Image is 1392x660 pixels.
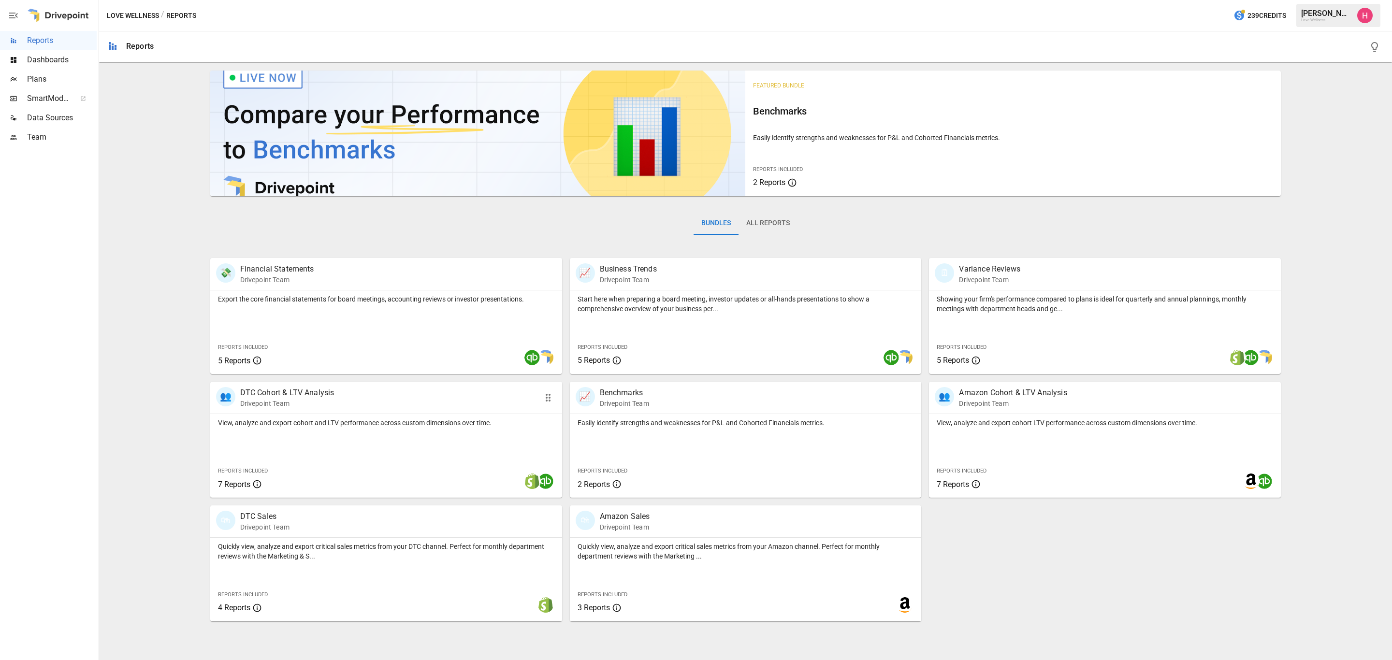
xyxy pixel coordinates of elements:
[897,597,913,613] img: amazon
[216,263,235,283] div: 💸
[576,263,595,283] div: 📈
[884,350,899,365] img: quickbooks
[218,356,250,365] span: 5 Reports
[578,468,627,474] span: Reports Included
[1351,2,1378,29] button: Hayley Rovet
[600,387,649,399] p: Benchmarks
[240,275,314,285] p: Drivepoint Team
[578,294,914,314] p: Start here when preparing a board meeting, investor updates or all-hands presentations to show a ...
[578,591,627,598] span: Reports Included
[69,91,76,103] span: ™
[1230,350,1245,365] img: shopify
[578,356,610,365] span: 5 Reports
[218,418,554,428] p: View, analyze and export cohort and LTV performance across custom dimensions over time.
[576,511,595,530] div: 🛍
[937,468,986,474] span: Reports Included
[600,275,657,285] p: Drivepoint Team
[753,103,1273,119] h6: Benchmarks
[753,166,803,172] span: Reports Included
[937,480,969,489] span: 7 Reports
[694,212,739,235] button: Bundles
[600,522,650,532] p: Drivepoint Team
[218,542,554,561] p: Quickly view, analyze and export critical sales metrics from your DTC channel. Perfect for monthl...
[1243,473,1259,489] img: amazon
[218,344,268,350] span: Reports Included
[218,591,268,598] span: Reports Included
[240,387,334,399] p: DTC Cohort & LTV Analysis
[937,344,986,350] span: Reports Included
[27,131,97,143] span: Team
[524,350,540,365] img: quickbooks
[216,511,235,530] div: 🛍
[578,344,627,350] span: Reports Included
[739,212,797,235] button: All Reports
[240,511,290,522] p: DTC Sales
[576,387,595,406] div: 📈
[27,35,97,46] span: Reports
[753,178,785,187] span: 2 Reports
[216,387,235,406] div: 👥
[218,294,554,304] p: Export the core financial statements for board meetings, accounting reviews or investor presentat...
[538,597,553,613] img: shopify
[27,112,97,124] span: Data Sources
[27,93,70,104] span: SmartModel
[1247,10,1286,22] span: 239 Credits
[753,133,1273,143] p: Easily identify strengths and weaknesses for P&L and Cohorted Financials metrics.
[578,480,610,489] span: 2 Reports
[538,473,553,489] img: quickbooks
[1257,473,1272,489] img: quickbooks
[218,480,250,489] span: 7 Reports
[27,54,97,66] span: Dashboards
[600,511,650,522] p: Amazon Sales
[959,275,1020,285] p: Drivepoint Team
[1230,7,1290,25] button: 239Credits
[538,350,553,365] img: smart model
[218,468,268,474] span: Reports Included
[937,418,1273,428] p: View, analyze and export cohort LTV performance across custom dimensions over time.
[959,387,1067,399] p: Amazon Cohort & LTV Analysis
[107,10,159,22] button: Love Wellness
[240,263,314,275] p: Financial Statements
[1243,350,1259,365] img: quickbooks
[1301,9,1351,18] div: [PERSON_NAME]
[578,603,610,612] span: 3 Reports
[218,603,250,612] span: 4 Reports
[897,350,913,365] img: smart model
[210,71,746,196] img: video thumbnail
[1301,18,1351,22] div: Love Wellness
[1357,8,1373,23] img: Hayley Rovet
[959,263,1020,275] p: Variance Reviews
[578,542,914,561] p: Quickly view, analyze and export critical sales metrics from your Amazon channel. Perfect for mon...
[937,294,1273,314] p: Showing your firm's performance compared to plans is ideal for quarterly and annual plannings, mo...
[240,522,290,532] p: Drivepoint Team
[959,399,1067,408] p: Drivepoint Team
[600,399,649,408] p: Drivepoint Team
[600,263,657,275] p: Business Trends
[935,387,954,406] div: 👥
[753,82,804,89] span: Featured Bundle
[161,10,164,22] div: /
[937,356,969,365] span: 5 Reports
[578,418,914,428] p: Easily identify strengths and weaknesses for P&L and Cohorted Financials metrics.
[126,42,154,51] div: Reports
[240,399,334,408] p: Drivepoint Team
[1257,350,1272,365] img: smart model
[524,473,540,489] img: shopify
[935,263,954,283] div: 🗓
[27,73,97,85] span: Plans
